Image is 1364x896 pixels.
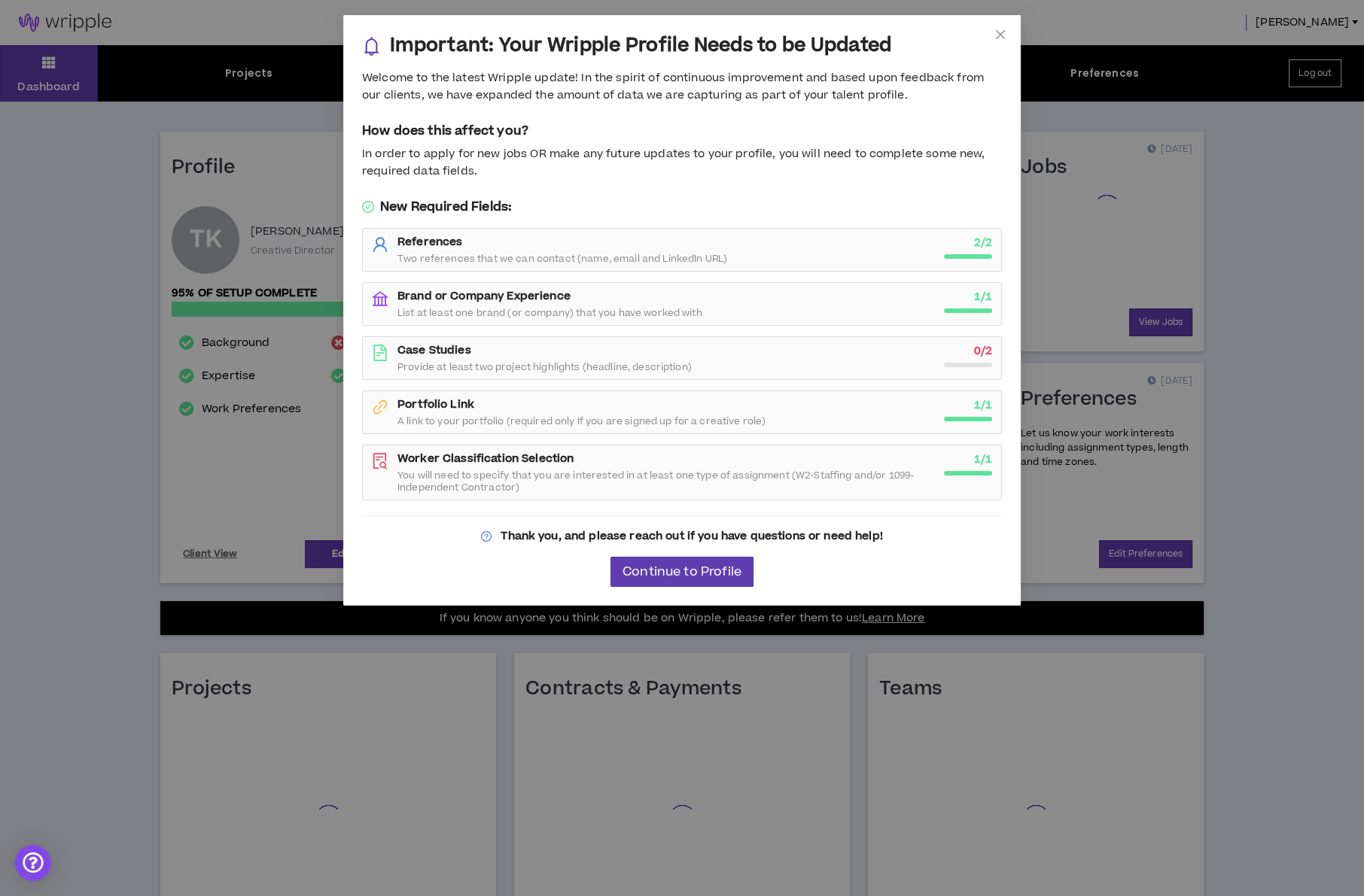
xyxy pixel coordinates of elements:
span: Two references that we can contact (name, email and LinkedIn URL) [397,253,727,265]
strong: 1 / 1 [974,451,992,467]
span: close [994,29,1006,41]
strong: References [397,234,462,250]
span: link [372,399,388,415]
span: Continue to Profile [623,565,741,579]
span: file-search [372,453,388,469]
div: Welcome to the latest Wripple update! In the spirit of continuous improvement and based upon feed... [362,70,1002,104]
span: file-text [372,345,388,361]
strong: Worker Classification Selection [397,451,574,466]
span: user [372,236,388,253]
strong: 1 / 1 [974,289,992,305]
h5: New Required Fields: [362,198,1002,216]
span: bank [372,290,388,307]
strong: 2 / 2 [974,235,992,251]
strong: 1 / 1 [974,397,992,413]
span: bell [362,37,381,56]
strong: 0 / 2 [974,343,992,359]
div: In order to apply for new jobs OR make any future updates to your profile, you will need to compl... [362,146,1002,180]
span: question-circle [481,531,492,542]
strong: Brand or Company Experience [397,288,571,304]
span: Provide at least two project highlights (headline, description) [397,361,692,373]
span: check-circle [362,201,374,213]
strong: Thank you, and please reach out if you have questions or need help! [501,528,882,544]
strong: Case Studies [397,342,471,358]
button: Continue to Profile [610,557,754,587]
strong: Portfolio Link [397,396,474,412]
span: List at least one brand (or company) that you have worked with [397,307,702,319]
div: Open Intercom Messenger [15,845,51,881]
span: A link to your portfolio (required only If you are signed up for a creative role) [397,415,766,427]
h3: Important: Your Wripple Profile Needs to be Updated [390,34,891,58]
h5: How does this affect you? [362,122,1002,140]
button: Close [980,15,1021,56]
span: You will need to specify that you are interested in at least one type of assignment (W2-Staffing ... [397,469,935,494]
